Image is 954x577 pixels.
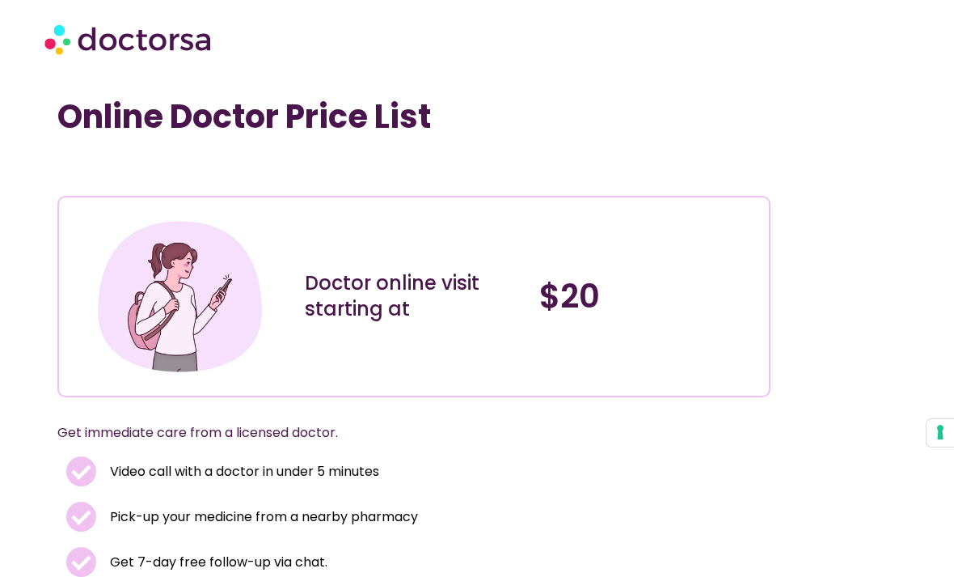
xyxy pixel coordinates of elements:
[93,210,268,384] img: Illustration depicting a young woman in a casual outfit, engaged with her smartphone. She has a p...
[57,422,732,444] p: Get immediate care from a licensed doctor.
[106,506,418,528] span: Pick-up your medicine from a nearby pharmacy
[65,160,308,180] iframe: Customer reviews powered by Trustpilot
[57,97,771,136] h1: Online Doctor Price List
[106,460,379,483] span: Video call with a doctor in under 5 minutes
[106,551,327,574] span: Get 7-day free follow-up via chat.
[305,270,523,322] div: Doctor online visit starting at
[927,419,954,447] button: Your consent preferences for tracking technologies
[539,277,758,316] h4: $20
